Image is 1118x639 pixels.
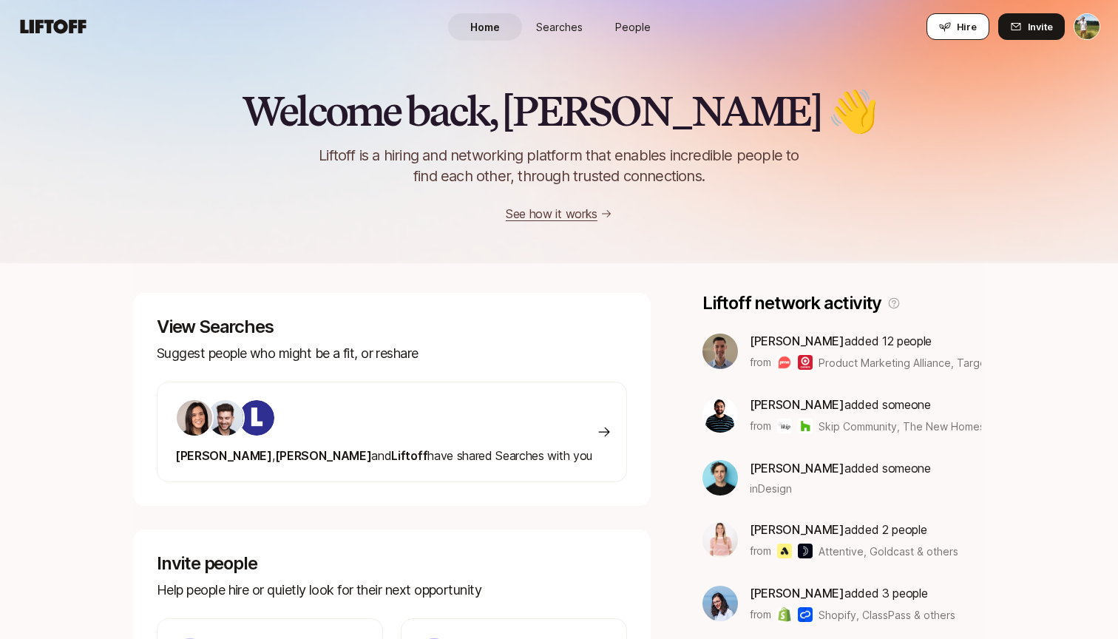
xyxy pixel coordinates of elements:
[272,448,275,463] span: ,
[750,461,844,476] span: [PERSON_NAME]
[777,607,792,622] img: Shopify
[1028,19,1053,34] span: Invite
[177,400,212,436] img: 71d7b91d_d7cb_43b4_a7ea_a9b2f2cc6e03.jpg
[536,19,583,35] span: Searches
[702,293,881,314] p: Liftoff network activity
[819,420,1070,433] span: Skip Community, The New Homes Division & others
[615,19,651,35] span: People
[522,13,596,41] a: Searches
[957,19,977,34] span: Hire
[750,481,792,496] span: in Design
[750,520,958,539] p: added 2 people
[750,395,981,414] p: added someone
[750,606,771,623] p: from
[798,607,813,622] img: ClassPass
[750,331,981,351] p: added 12 people
[157,343,627,364] p: Suggest people who might be a fit, or reshare
[777,419,792,433] img: Skip Community
[702,586,738,621] img: 3b21b1e9_db0a_4655_a67f_ab9b1489a185.jpg
[175,448,272,463] span: [PERSON_NAME]
[702,460,738,496] img: 96d2a0e4_1874_4b12_b72d_b7b3d0246393.jpg
[750,397,844,412] span: [PERSON_NAME]
[242,89,875,133] h2: Welcome back, [PERSON_NAME] 👋
[702,397,738,433] img: ACg8ocIkDTL3-aTJPCC6zF-UTLIXBF4K0l6XE8Bv4u6zd-KODelM=s160-c
[448,13,522,41] a: Home
[798,544,813,558] img: Goldcast
[275,448,372,463] span: [PERSON_NAME]
[750,522,844,537] span: [PERSON_NAME]
[750,459,931,478] p: added someone
[371,448,391,463] span: and
[702,334,738,369] img: bf8f663c_42d6_4f7d_af6b_5f71b9527721.jpg
[750,354,771,371] p: from
[798,419,813,433] img: The New Homes Division
[819,607,955,623] span: Shopify, ClassPass & others
[798,355,813,370] img: Target
[998,13,1065,40] button: Invite
[157,317,627,337] p: View Searches
[175,448,592,463] span: have shared Searches with you
[294,145,824,186] p: Liftoff is a hiring and networking platform that enables incredible people to find each other, th...
[750,584,955,603] p: added 3 people
[1074,14,1100,39] img: Tyler Kieft
[750,542,771,560] p: from
[157,553,627,574] p: Invite people
[819,356,1034,369] span: Product Marketing Alliance, Target & others
[777,544,792,558] img: Attentive
[750,417,771,435] p: from
[750,586,844,601] span: [PERSON_NAME]
[819,544,958,559] span: Attentive, Goldcast & others
[506,206,597,221] a: See how it works
[702,522,738,558] img: 80d0b387_ec65_46b6_b3ae_50b6ee3c5fa9.jpg
[239,400,274,436] img: ACg8ocKIuO9-sklR2KvA8ZVJz4iZ_g9wtBiQREC3t8A94l4CTg=s160-c
[1074,13,1100,40] button: Tyler Kieft
[470,19,500,35] span: Home
[391,448,427,463] span: Liftoff
[750,334,844,348] span: [PERSON_NAME]
[596,13,670,41] a: People
[157,580,627,601] p: Help people hire or quietly look for their next opportunity
[926,13,989,40] button: Hire
[208,400,243,436] img: 7bf30482_e1a5_47b4_9e0f_fc49ddd24bf6.jpg
[777,355,792,370] img: Product Marketing Alliance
